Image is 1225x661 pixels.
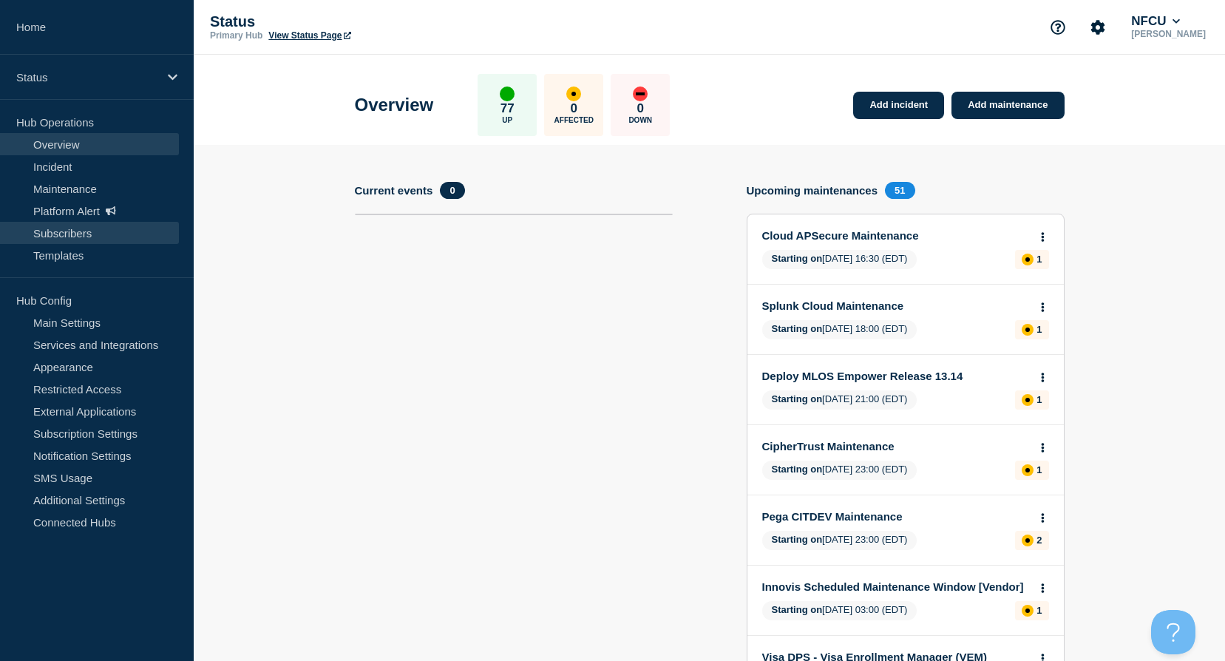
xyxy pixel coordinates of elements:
div: affected [1022,464,1034,476]
p: 77 [500,101,515,116]
span: Starting on [772,464,823,475]
button: Support [1042,12,1073,43]
p: 2 [1036,535,1042,546]
p: Up [502,116,512,124]
a: View Status Page [268,30,350,41]
p: 1 [1036,254,1042,265]
span: 0 [440,182,464,199]
div: affected [1022,535,1034,546]
span: [DATE] 21:00 (EDT) [762,390,917,410]
h1: Overview [355,95,434,115]
div: down [633,87,648,101]
a: Pega CITDEV Maintenance [762,510,1029,523]
span: 51 [885,182,914,199]
a: Splunk Cloud Maintenance [762,299,1029,312]
iframe: Help Scout Beacon - Open [1151,610,1195,654]
span: Starting on [772,604,823,615]
p: Status [210,13,506,30]
p: 1 [1036,605,1042,616]
button: Account settings [1082,12,1113,43]
h4: Upcoming maintenances [747,184,878,197]
span: [DATE] 18:00 (EDT) [762,320,917,339]
div: affected [566,87,581,101]
span: Starting on [772,323,823,334]
a: CipherTrust Maintenance [762,440,1029,452]
a: Cloud APSecure Maintenance [762,229,1029,242]
span: [DATE] 16:30 (EDT) [762,250,917,269]
p: Affected [554,116,594,124]
span: Starting on [772,393,823,404]
a: Innovis Scheduled Maintenance Window [Vendor] [762,580,1029,593]
span: [DATE] 23:00 (EDT) [762,461,917,480]
p: 1 [1036,324,1042,335]
div: affected [1022,394,1034,406]
p: 1 [1036,464,1042,475]
div: affected [1022,254,1034,265]
p: Status [16,71,158,84]
a: Deploy MLOS Empower Release 13.14 [762,370,1029,382]
span: [DATE] 23:00 (EDT) [762,531,917,550]
p: Down [628,116,652,124]
a: Add incident [853,92,944,119]
span: Starting on [772,534,823,545]
h4: Current events [355,184,433,197]
div: up [500,87,515,101]
p: 0 [571,101,577,116]
a: Add maintenance [951,92,1064,119]
p: 0 [637,101,644,116]
button: NFCU [1128,14,1183,29]
div: affected [1022,324,1034,336]
p: [PERSON_NAME] [1128,29,1209,39]
p: Primary Hub [210,30,262,41]
span: [DATE] 03:00 (EDT) [762,601,917,620]
div: affected [1022,605,1034,617]
span: Starting on [772,253,823,264]
p: 1 [1036,394,1042,405]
